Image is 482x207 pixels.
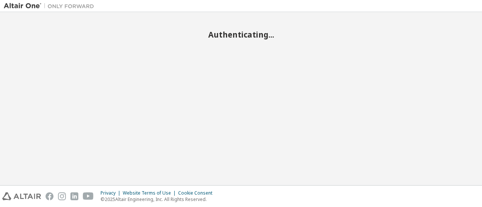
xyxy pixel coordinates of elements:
[178,190,217,196] div: Cookie Consent
[101,190,123,196] div: Privacy
[4,30,478,39] h2: Authenticating...
[101,196,217,202] p: © 2025 Altair Engineering, Inc. All Rights Reserved.
[46,192,53,200] img: facebook.svg
[58,192,66,200] img: instagram.svg
[70,192,78,200] img: linkedin.svg
[2,192,41,200] img: altair_logo.svg
[4,2,98,10] img: Altair One
[83,192,94,200] img: youtube.svg
[123,190,178,196] div: Website Terms of Use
